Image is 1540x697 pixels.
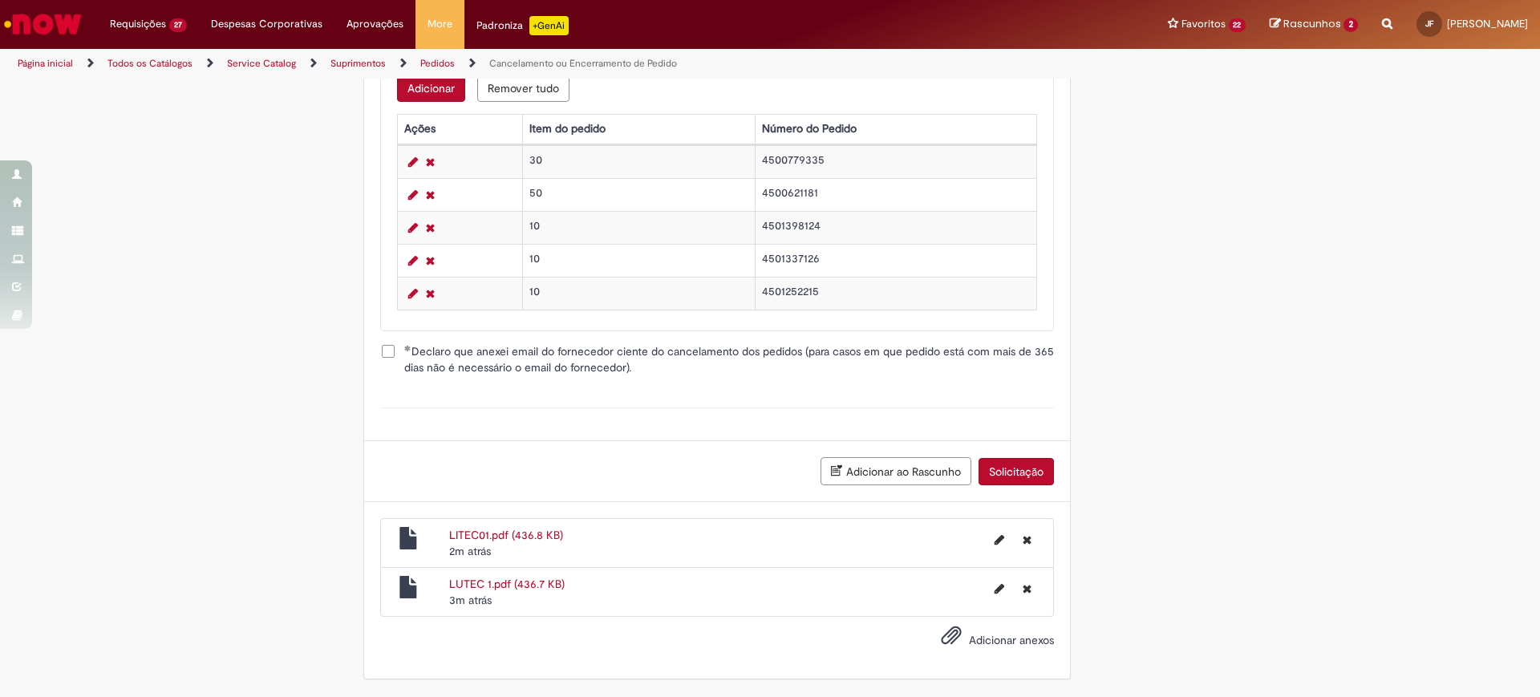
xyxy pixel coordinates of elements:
td: 4501337126 [756,245,1037,278]
td: 4500621181 [756,179,1037,212]
button: Solicitação [979,458,1054,485]
span: [PERSON_NAME] [1447,17,1528,30]
span: Declaro que anexei email do fornecedor ciente do cancelamento dos pedidos (para casos em que pedi... [404,343,1054,375]
a: Editar Linha 1 [404,152,422,172]
time: 30/09/2025 13:12:48 [449,593,492,607]
a: Remover linha 5 [422,284,439,303]
span: 22 [1229,18,1246,32]
span: Rascunhos [1283,16,1341,31]
button: Adicionar uma linha para Informações Cancelamento [397,75,465,102]
button: Remover todas as linhas de Informações Cancelamento [477,75,569,102]
a: Rascunhos [1270,17,1358,32]
img: ServiceNow [2,8,84,40]
th: Número do Pedido [756,115,1037,144]
a: Editar Linha 5 [404,284,422,303]
span: 27 [169,18,187,32]
a: Remover linha 4 [422,251,439,270]
button: Excluir LUTEC 1.pdf [1013,576,1041,602]
td: 50 [522,179,756,212]
span: 2m atrás [449,544,491,558]
button: Excluir LITEC01.pdf [1013,527,1041,553]
span: 2 [1343,18,1358,32]
a: Suprimentos [330,57,386,70]
span: Favoritos [1181,16,1226,32]
td: 10 [522,212,756,245]
a: Editar Linha 2 [404,185,422,205]
a: LITEC01.pdf (436.8 KB) [449,528,563,542]
a: Remover linha 3 [422,218,439,237]
a: Service Catalog [227,57,296,70]
a: Remover linha 1 [422,152,439,172]
span: JF [1425,18,1433,29]
span: Obrigatório Preenchido [404,345,411,351]
a: Página inicial [18,57,73,70]
button: Editar nome de arquivo LUTEC 1.pdf [985,576,1014,602]
td: 4501398124 [756,212,1037,245]
button: Adicionar ao Rascunho [821,457,971,485]
button: Editar nome de arquivo LITEC01.pdf [985,527,1014,553]
td: 4501252215 [756,278,1037,310]
span: Adicionar anexos [969,634,1054,648]
a: LUTEC 1.pdf (436.7 KB) [449,577,565,591]
button: Adicionar anexos [937,621,966,658]
span: Requisições [110,16,166,32]
span: Aprovações [346,16,403,32]
th: Item do pedido [522,115,756,144]
time: 30/09/2025 13:14:00 [449,544,491,558]
span: Despesas Corporativas [211,16,322,32]
td: 4500779335 [756,146,1037,179]
div: Padroniza [476,16,569,35]
a: Remover linha 2 [422,185,439,205]
a: Editar Linha 3 [404,218,422,237]
td: 10 [522,245,756,278]
span: More [428,16,452,32]
span: 3m atrás [449,593,492,607]
a: Cancelamento ou Encerramento de Pedido [489,57,677,70]
a: Pedidos [420,57,455,70]
a: Editar Linha 4 [404,251,422,270]
td: 10 [522,278,756,310]
a: Todos os Catálogos [107,57,192,70]
td: 30 [522,146,756,179]
th: Ações [397,115,522,144]
p: +GenAi [529,16,569,35]
ul: Trilhas de página [12,49,1015,79]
